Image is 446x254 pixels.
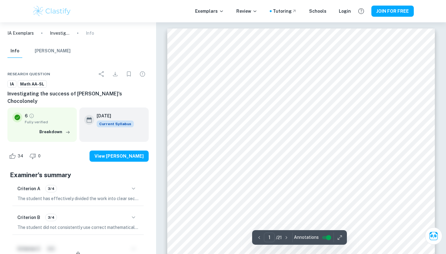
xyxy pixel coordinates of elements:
[35,44,71,58] button: [PERSON_NAME]
[17,185,40,192] h6: Criterion A
[97,120,134,127] span: Current Syllabus
[356,6,366,16] button: Help and Feedback
[371,6,414,17] button: JOIN FOR FREE
[29,113,34,119] a: Grade fully verified
[97,120,134,127] div: This exemplar is based on the current syllabus. Feel free to refer to it for inspiration/ideas wh...
[109,68,121,80] div: Download
[7,151,27,161] div: Like
[35,153,44,159] span: 0
[7,80,16,88] a: IA
[25,119,72,125] span: Fully verified
[38,127,72,137] button: Breakdown
[136,68,149,80] div: Report issue
[17,195,139,202] p: The student has effectively divided the work into clear sections, including an introduction, body...
[50,30,70,37] p: Investigating the success of [PERSON_NAME]'s Chocolonely
[7,30,34,37] a: IA Exemplars
[10,170,146,180] h5: Examiner's summary
[195,8,224,15] p: Exemplars
[8,81,16,87] span: IA
[46,186,57,191] span: 3/4
[7,90,149,105] h6: Investigating the success of [PERSON_NAME]'s Chocolonely
[123,68,135,80] div: Bookmark
[18,81,46,87] span: Math AA-SL
[236,8,257,15] p: Review
[46,215,57,220] span: 3/4
[309,8,326,15] a: Schools
[294,234,319,241] span: Annotations
[7,44,22,58] button: Info
[32,5,72,17] img: Clastify logo
[95,68,108,80] div: Share
[7,71,50,77] span: Research question
[28,151,44,161] div: Dislike
[276,234,282,241] p: / 21
[425,227,442,245] button: Ask Clai
[273,8,297,15] a: Tutoring
[17,214,40,221] h6: Criterion B
[17,224,139,231] p: The student did not consistently use correct mathematical notation, symbols, and terminology, as ...
[339,8,351,15] a: Login
[86,30,94,37] p: Info
[18,80,47,88] a: Math AA-SL
[90,151,149,162] button: View [PERSON_NAME]
[97,112,129,119] h6: [DATE]
[25,112,28,119] p: 6
[14,153,27,159] span: 34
